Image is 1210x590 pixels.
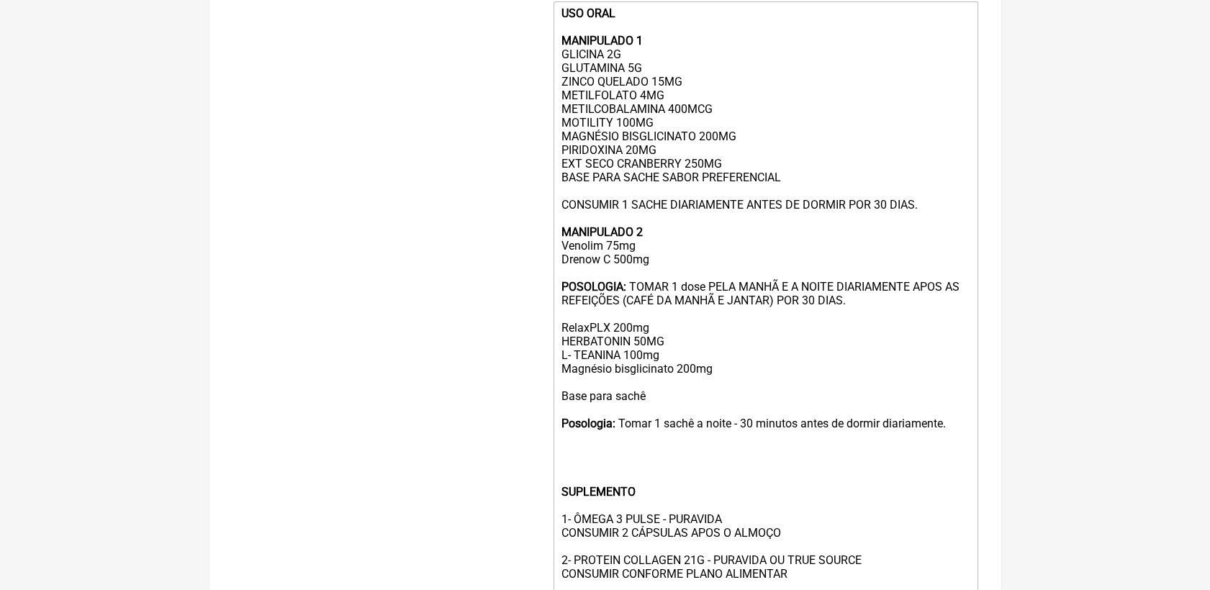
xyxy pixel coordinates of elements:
[561,225,642,239] strong: MANIPULADO 2
[561,6,642,47] strong: USO ORAL MANIPULADO 1
[561,485,635,499] strong: SUPLEMENTO
[561,417,618,430] strong: Posologia:
[561,280,626,294] strong: POSOLOGIA:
